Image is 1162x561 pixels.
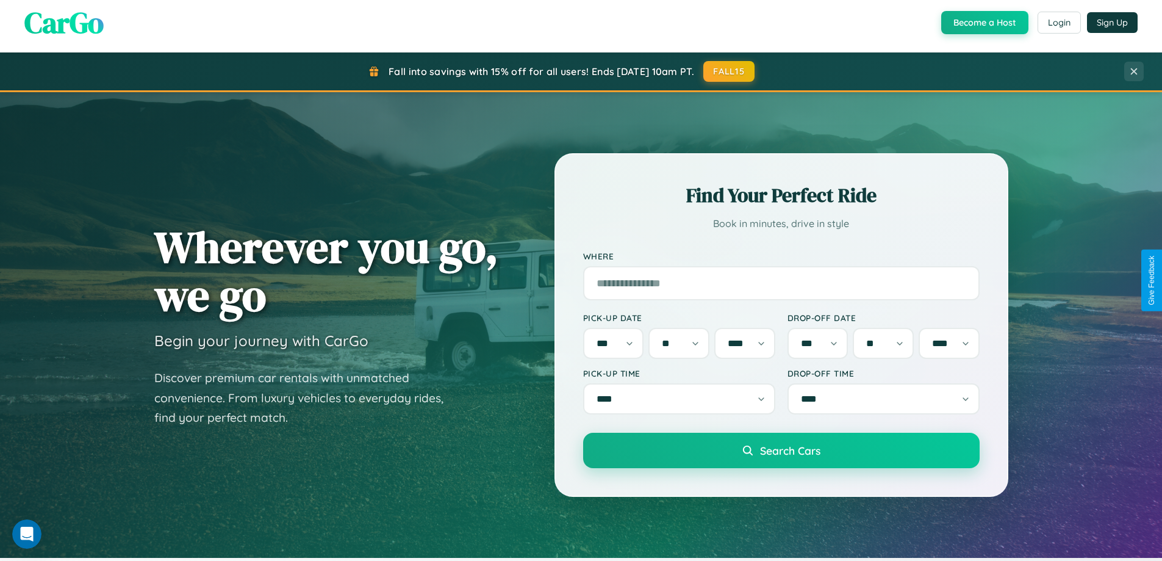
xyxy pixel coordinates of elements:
h1: Wherever you go, we go [154,223,498,319]
p: Discover premium car rentals with unmatched convenience. From luxury vehicles to everyday rides, ... [154,368,459,428]
button: FALL15 [703,61,755,82]
span: Search Cars [760,444,820,457]
button: Search Cars [583,433,980,468]
label: Pick-up Date [583,313,775,323]
span: Fall into savings with 15% off for all users! Ends [DATE] 10am PT. [389,65,694,78]
p: Book in minutes, drive in style [583,215,980,233]
label: Drop-off Time [787,368,980,378]
label: Where [583,251,980,261]
button: Sign Up [1087,12,1138,33]
button: Become a Host [941,11,1028,34]
button: Login [1038,12,1081,34]
h3: Begin your journey with CarGo [154,331,368,350]
label: Drop-off Date [787,313,980,323]
iframe: Intercom live chat [12,519,41,549]
label: Pick-up Time [583,368,775,378]
span: CarGo [24,2,104,43]
h2: Find Your Perfect Ride [583,182,980,209]
div: Give Feedback [1147,256,1156,305]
